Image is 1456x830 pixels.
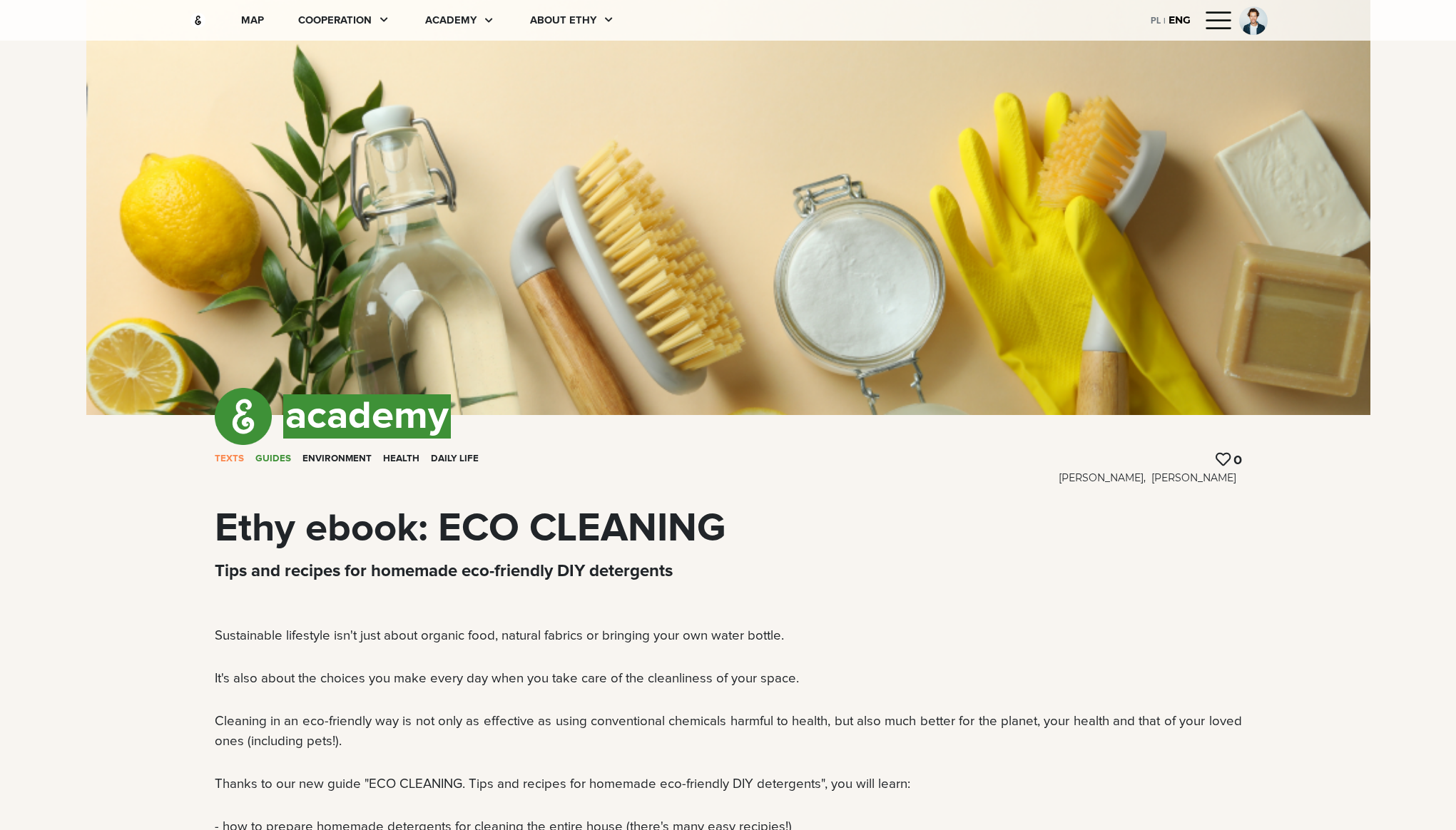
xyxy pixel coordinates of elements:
[215,777,910,791] span: Thanks to our new guide "ECO CLEANING. Tips and recipes for homemade eco-friendly DIY detergents"...
[1169,13,1191,28] div: ENG
[215,714,1242,748] span: Cleaning in an eco-friendly way is not only as effective as using conventional chemicals harmful ...
[1151,12,1161,28] div: PL
[255,452,291,466] div: GUIDES
[425,13,477,29] div: academy
[383,452,419,491] div: Health
[530,13,596,29] div: About ethy
[215,388,272,445] img: logo_e.png
[189,11,207,29] img: ethy-logo
[215,452,244,466] div: TEXTS
[283,394,451,439] span: academy
[1161,15,1169,28] div: |
[215,563,673,580] span: Tips and recipes for homemade eco-friendly DIY detergents
[215,508,1242,550] div: Ethy ebook: ECO CLEANING
[298,13,372,29] div: cooperation
[241,13,264,29] div: map
[1233,452,1242,471] div: 0
[302,452,372,491] div: Environment
[431,452,479,491] div: Daily life
[215,629,784,642] span: Sustainable lifestyle isn't just about organic food, natural fabrics or bringing your own water b...
[1144,471,1146,484] span: ,
[1151,471,1242,486] div: [PERSON_NAME]
[215,672,799,685] span: It's also about the choices you make every day when you take care of the cleanliness of your space.
[1059,471,1151,486] div: [PERSON_NAME]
